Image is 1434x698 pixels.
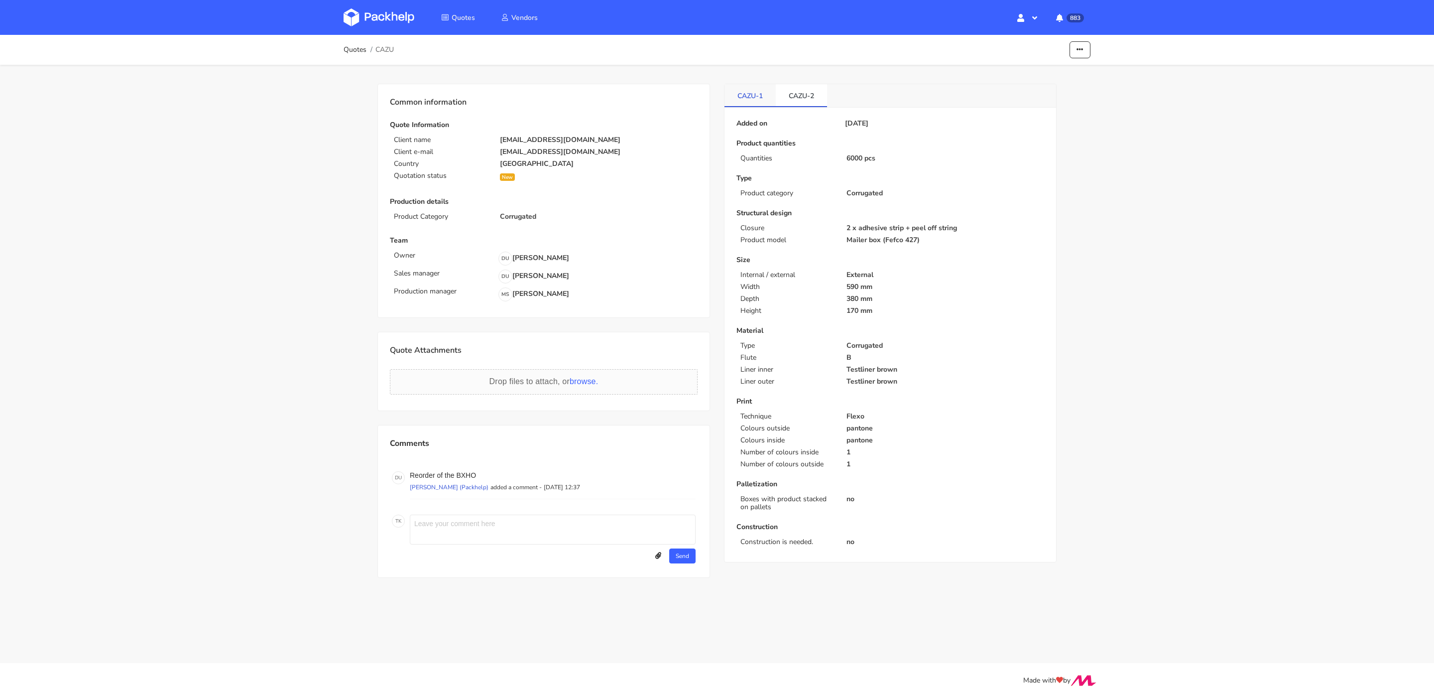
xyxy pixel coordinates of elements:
a: Quotes [344,46,366,54]
span: browse. [570,377,598,386]
p: Quote Attachments [390,344,698,357]
span: 883 [1067,13,1084,22]
p: Product model [740,236,835,244]
div: New [500,173,515,181]
p: Quotation status [394,172,488,180]
p: Depth [740,295,835,303]
p: Reorder of the BXHO [410,471,696,479]
nav: breadcrumb [344,40,394,60]
p: Testliner brown [846,366,1044,374]
p: Quantities [740,154,835,162]
p: Structural design [736,209,1044,217]
span: CAZU [375,46,394,54]
p: 1 [846,460,1044,468]
p: Common information [390,96,698,109]
p: Corrugated [500,213,698,221]
a: CAZU-2 [776,84,827,106]
p: [PERSON_NAME] [498,252,569,266]
p: 1 [846,448,1044,456]
span: DU [499,252,512,265]
p: Colours inside [740,436,835,444]
a: CAZU-1 [724,84,776,106]
p: Country [394,160,488,168]
p: [EMAIL_ADDRESS][DOMAIN_NAME] [500,136,698,144]
p: Type [740,342,835,350]
p: Sales manager [394,270,493,278]
p: External [846,271,1044,279]
p: [EMAIL_ADDRESS][DOMAIN_NAME] [500,148,698,156]
span: DU [499,270,512,283]
p: [PERSON_NAME] [498,270,569,283]
p: Liner outer [740,378,835,386]
p: Construction is needed. [740,538,835,546]
p: Construction [736,523,1044,531]
span: U [398,471,402,484]
p: Flute [740,354,835,362]
p: Material [736,327,1044,335]
p: Product Category [394,213,488,221]
p: Closure [740,224,835,232]
p: 170 mm [846,307,1044,315]
span: Quotes [452,13,475,22]
p: no [846,538,1044,546]
p: Quote Information [390,121,698,129]
p: Flexo [846,413,1044,420]
img: Dashboard [344,8,414,26]
div: Made with by [331,675,1103,687]
span: D [395,471,398,484]
span: MS [499,288,512,301]
p: [DATE] [845,120,868,128]
p: [GEOGRAPHIC_DATA] [500,160,698,168]
p: 380 mm [846,295,1044,303]
p: Client name [394,136,488,144]
p: Team [390,237,698,245]
p: 2 x adhesive strip + peel off string [846,224,1044,232]
p: Production manager [394,287,493,295]
p: B [846,354,1044,362]
p: Palletization [736,480,1044,488]
p: 590 mm [846,283,1044,291]
img: Move Closer [1071,675,1096,686]
p: Client e-mail [394,148,488,156]
p: Liner inner [740,366,835,374]
p: [PERSON_NAME] (Packhelp) [410,483,488,491]
span: Vendors [511,13,538,22]
p: Owner [394,252,493,260]
p: [DATE] 12:37 [544,483,580,491]
p: added a comment - [488,483,544,491]
p: Type [736,174,1044,182]
p: Production details [390,198,698,206]
p: Internal / external [740,271,835,279]
p: Print [736,398,1044,406]
p: Comments [390,437,698,449]
p: Number of colours inside [740,448,835,456]
span: Drop files to attach, or [489,377,598,386]
p: Width [740,283,835,291]
p: Testliner brown [846,378,1044,386]
div: CAZU-2 [736,120,1044,546]
p: Corrugated [846,342,1044,350]
p: Product quantities [736,140,1044,147]
p: 6000 pcs [846,154,1044,162]
p: Product category [740,189,835,197]
p: Boxes with product stacked on pallets [740,495,835,511]
p: pantone [846,424,1044,432]
p: pantone [846,436,1044,444]
p: [PERSON_NAME] [498,287,569,301]
a: Quotes [429,8,487,26]
span: T [395,515,398,528]
p: Colours outside [740,424,835,432]
p: Number of colours outside [740,460,835,468]
p: Mailer box (Fefco 427) [846,236,1044,244]
a: Vendors [489,8,550,26]
p: Size [736,256,1044,264]
button: 883 [1048,8,1090,26]
p: no [846,495,1044,503]
p: Technique [740,413,835,420]
p: Added on [736,120,841,128]
p: Corrugated [846,189,1044,197]
button: Send [669,549,696,563]
span: K [398,515,401,528]
p: Height [740,307,835,315]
